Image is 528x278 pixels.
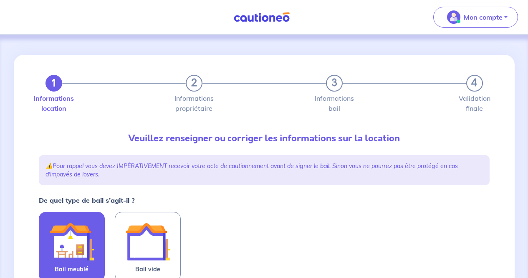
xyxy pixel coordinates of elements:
button: illu_account_valid_menu.svgMon compte [433,7,518,28]
label: Informations propriétaire [186,95,202,112]
img: Cautioneo [230,12,293,23]
em: Pour rappel vous devez IMPÉRATIVEMENT recevoir votre acte de cautionnement avant de signer le bai... [45,162,458,178]
p: ⚠️ [45,162,483,179]
label: Informations bail [326,95,343,112]
img: illu_empty_lease.svg [125,219,170,264]
button: 1 [45,75,62,92]
p: Mon compte [464,12,503,22]
img: illu_furnished_lease.svg [49,219,94,264]
span: Bail vide [135,264,160,274]
strong: De quel type de bail s’agit-il ? [39,196,135,204]
span: Bail meublé [55,264,88,274]
label: Validation finale [466,95,483,112]
p: Veuillez renseigner ou corriger les informations sur la location [39,132,490,145]
label: Informations location [45,95,62,112]
img: illu_account_valid_menu.svg [447,10,460,24]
